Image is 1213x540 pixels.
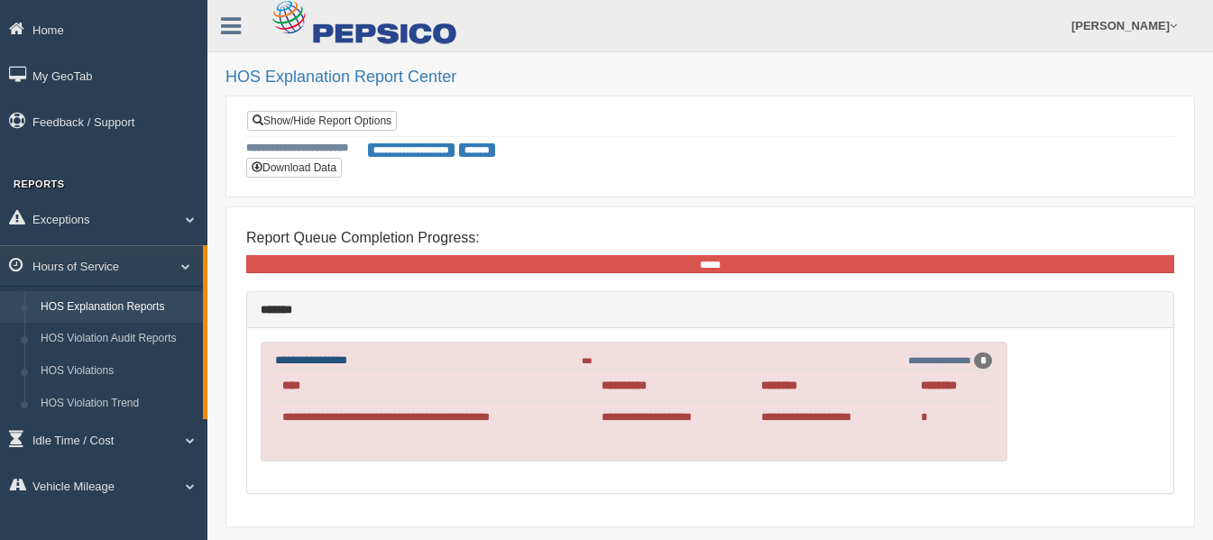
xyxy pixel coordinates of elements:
[32,388,203,420] a: HOS Violation Trend
[246,230,1174,246] h4: Report Queue Completion Progress:
[247,111,397,131] a: Show/Hide Report Options
[225,69,1195,87] h2: HOS Explanation Report Center
[32,355,203,388] a: HOS Violations
[246,158,342,178] button: Download Data
[32,323,203,355] a: HOS Violation Audit Reports
[32,291,203,324] a: HOS Explanation Reports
